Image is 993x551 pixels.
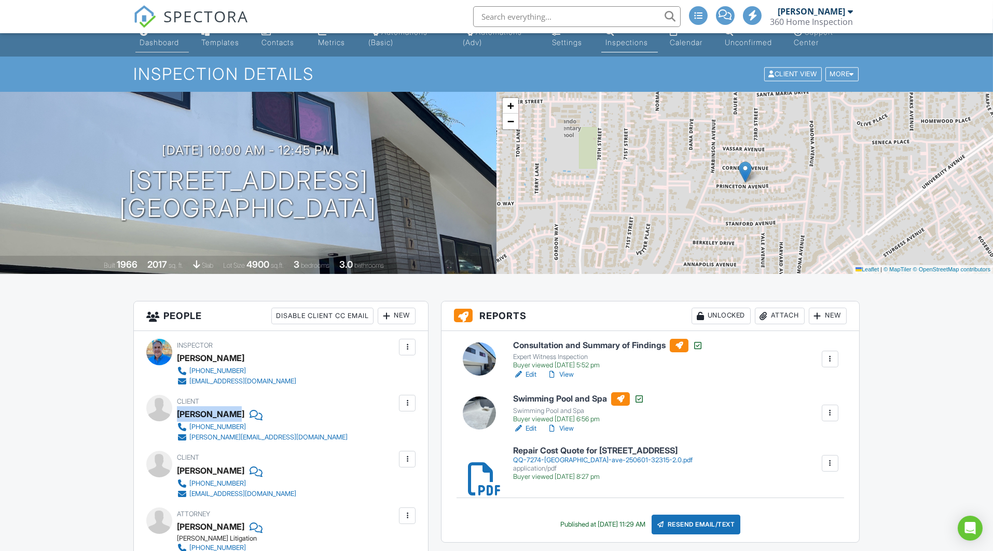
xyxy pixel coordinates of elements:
[189,490,296,498] div: [EMAIL_ADDRESS][DOMAIN_NAME]
[163,5,249,27] span: SPECTORA
[169,261,184,269] span: sq. ft.
[809,308,847,324] div: New
[755,308,805,324] div: Attach
[133,5,156,28] img: The Best Home Inspection Software - Spectora
[513,339,703,370] a: Consultation and Summary of Findings Expert Witness Inspection Buyer viewed [DATE] 5:52 pm
[560,520,645,529] div: Published at [DATE] 11:29 AM
[189,423,246,431] div: [PHONE_NUMBER]
[442,301,859,331] h3: Reports
[913,266,990,272] a: © OpenStreetMap contributors
[770,17,853,27] div: 360 Home Inspection
[189,433,348,442] div: [PERSON_NAME][EMAIL_ADDRESS][DOMAIN_NAME]
[177,510,210,518] span: Attorney
[884,266,912,272] a: © MapTiler
[177,478,296,489] a: [PHONE_NUMBER]
[162,143,335,157] h3: [DATE] 10:00 am - 12:45 pm
[507,115,514,128] span: −
[177,366,296,376] a: [PHONE_NUMBER]
[503,98,518,114] a: Zoom in
[790,23,858,52] a: Support Center
[513,392,644,423] a: Swimming Pool and Spa Swimming Pool and Spa Buyer viewed [DATE] 6:56 pm
[513,392,644,406] h6: Swimming Pool and Spa
[177,453,199,461] span: Client
[365,23,451,52] a: Automations (Basic)
[177,397,199,405] span: Client
[513,446,693,481] a: Repair Cost Quote for [STREET_ADDRESS] QQ-7274-[GEOGRAPHIC_DATA]-ave-250601-32315-2.0.pdf applica...
[459,23,540,52] a: Automations (Advanced)
[120,167,377,222] h1: [STREET_ADDRESS] [GEOGRAPHIC_DATA]
[355,261,384,269] span: bathrooms
[513,473,693,481] div: Buyer viewed [DATE] 8:27 pm
[140,38,179,47] div: Dashboard
[958,516,983,541] div: Open Intercom Messenger
[257,23,306,52] a: Contacts
[133,14,249,36] a: SPECTORA
[247,259,270,270] div: 4900
[314,23,356,52] a: Metrics
[189,367,246,375] div: [PHONE_NUMBER]
[104,261,116,269] span: Built
[134,301,428,331] h3: People
[507,99,514,112] span: +
[117,259,138,270] div: 1966
[513,456,693,464] div: QQ-7274-[GEOGRAPHIC_DATA]-ave-250601-32315-2.0.pdf
[513,339,703,352] h6: Consultation and Summary of Findings
[513,361,703,369] div: Buyer viewed [DATE] 5:52 pm
[202,261,214,269] span: slab
[378,308,416,324] div: New
[177,422,348,432] a: [PHONE_NUMBER]
[513,464,693,473] div: application/pdf
[177,534,305,543] div: [PERSON_NAME] Litigation
[224,261,245,269] span: Lot Size
[605,38,648,47] div: Inspections
[177,489,296,499] a: [EMAIL_ADDRESS][DOMAIN_NAME]
[513,369,536,380] a: Edit
[548,23,593,52] a: Settings
[189,377,296,385] div: [EMAIL_ADDRESS][DOMAIN_NAME]
[177,519,244,534] div: [PERSON_NAME]
[513,407,644,415] div: Swimming Pool and Spa
[261,38,294,47] div: Contacts
[670,38,703,47] div: Calendar
[177,341,213,349] span: Inspector
[547,423,574,434] a: View
[133,65,860,83] h1: Inspection Details
[177,406,244,422] div: [PERSON_NAME]
[318,38,345,47] div: Metrics
[503,114,518,129] a: Zoom out
[778,6,845,17] div: [PERSON_NAME]
[601,23,658,52] a: Inspections
[177,376,296,387] a: [EMAIL_ADDRESS][DOMAIN_NAME]
[201,38,239,47] div: Templates
[301,261,330,269] span: bedrooms
[271,261,284,269] span: sq.ft.
[721,23,781,52] a: Unconfirmed
[513,423,536,434] a: Edit
[825,67,859,81] div: More
[340,259,353,270] div: 3.0
[652,515,741,534] div: Resend Email/Text
[763,70,824,77] a: Client View
[148,259,168,270] div: 2017
[513,353,703,361] div: Expert Witness Inspection
[856,266,879,272] a: Leaflet
[294,259,300,270] div: 3
[666,23,712,52] a: Calendar
[177,463,244,478] div: [PERSON_NAME]
[764,67,822,81] div: Client View
[880,266,882,272] span: |
[271,308,374,324] div: Disable Client CC Email
[189,479,246,488] div: [PHONE_NUMBER]
[692,308,751,324] div: Unlocked
[177,350,244,366] div: [PERSON_NAME]
[739,161,752,183] img: Marker
[513,446,693,456] h6: Repair Cost Quote for [STREET_ADDRESS]
[552,38,582,47] div: Settings
[513,415,644,423] div: Buyer viewed [DATE] 6:56 pm
[547,369,574,380] a: View
[725,38,772,47] div: Unconfirmed
[473,6,681,27] input: Search everything...
[177,432,348,443] a: [PERSON_NAME][EMAIL_ADDRESS][DOMAIN_NAME]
